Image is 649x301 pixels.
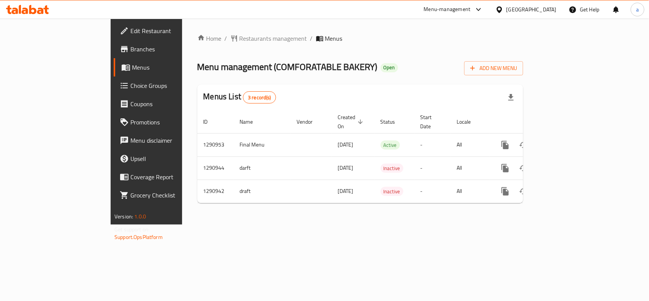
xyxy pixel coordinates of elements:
[414,156,451,180] td: -
[338,140,354,150] span: [DATE]
[381,117,405,126] span: Status
[338,186,354,196] span: [DATE]
[132,63,213,72] span: Menus
[325,34,343,43] span: Menus
[636,5,639,14] span: a
[381,164,403,173] span: Inactive
[114,40,219,58] a: Branches
[457,117,481,126] span: Locale
[114,186,219,204] a: Grocery Checklist
[114,58,219,76] a: Menus
[496,182,514,201] button: more
[421,113,442,131] span: Start Date
[225,34,227,43] li: /
[203,117,218,126] span: ID
[514,182,533,201] button: Change Status
[114,22,219,40] a: Edit Restaurant
[464,61,523,75] button: Add New Menu
[130,45,213,54] span: Branches
[414,180,451,203] td: -
[451,133,490,156] td: All
[381,187,403,196] span: Inactive
[338,163,354,173] span: [DATE]
[490,110,575,134] th: Actions
[114,150,219,168] a: Upsell
[234,156,291,180] td: darft
[130,172,213,182] span: Coverage Report
[234,133,291,156] td: Final Menu
[297,117,323,126] span: Vendor
[240,34,307,43] span: Restaurants management
[130,26,213,35] span: Edit Restaurant
[197,34,523,43] nav: breadcrumb
[514,159,533,177] button: Change Status
[496,136,514,154] button: more
[451,156,490,180] td: All
[234,180,291,203] td: draft
[381,63,398,72] div: Open
[424,5,471,14] div: Menu-management
[130,81,213,90] span: Choice Groups
[381,141,400,150] span: Active
[514,136,533,154] button: Change Status
[506,5,557,14] div: [GEOGRAPHIC_DATA]
[381,64,398,71] span: Open
[114,232,163,242] a: Support.OpsPlatform
[130,136,213,145] span: Menu disclaimer
[310,34,313,43] li: /
[114,76,219,95] a: Choice Groups
[130,154,213,163] span: Upsell
[240,117,263,126] span: Name
[451,180,490,203] td: All
[114,225,149,234] span: Get support on:
[381,164,403,173] div: Inactive
[114,113,219,131] a: Promotions
[230,34,307,43] a: Restaurants management
[496,159,514,177] button: more
[243,91,276,104] div: Total records count
[414,133,451,156] td: -
[114,95,219,113] a: Coupons
[338,113,365,131] span: Created On
[197,58,378,75] span: Menu management ( COMFORATABLE BAKERY )
[130,118,213,127] span: Promotions
[134,212,146,221] span: 1.0.0
[502,88,520,107] div: Export file
[130,191,213,200] span: Grocery Checklist
[130,99,213,108] span: Coupons
[243,94,276,101] span: 3 record(s)
[114,212,133,221] span: Version:
[114,168,219,186] a: Coverage Report
[203,91,276,104] h2: Menus List
[197,110,575,203] table: enhanced table
[381,140,400,150] div: Active
[114,131,219,150] a: Menu disclaimer
[470,64,517,73] span: Add New Menu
